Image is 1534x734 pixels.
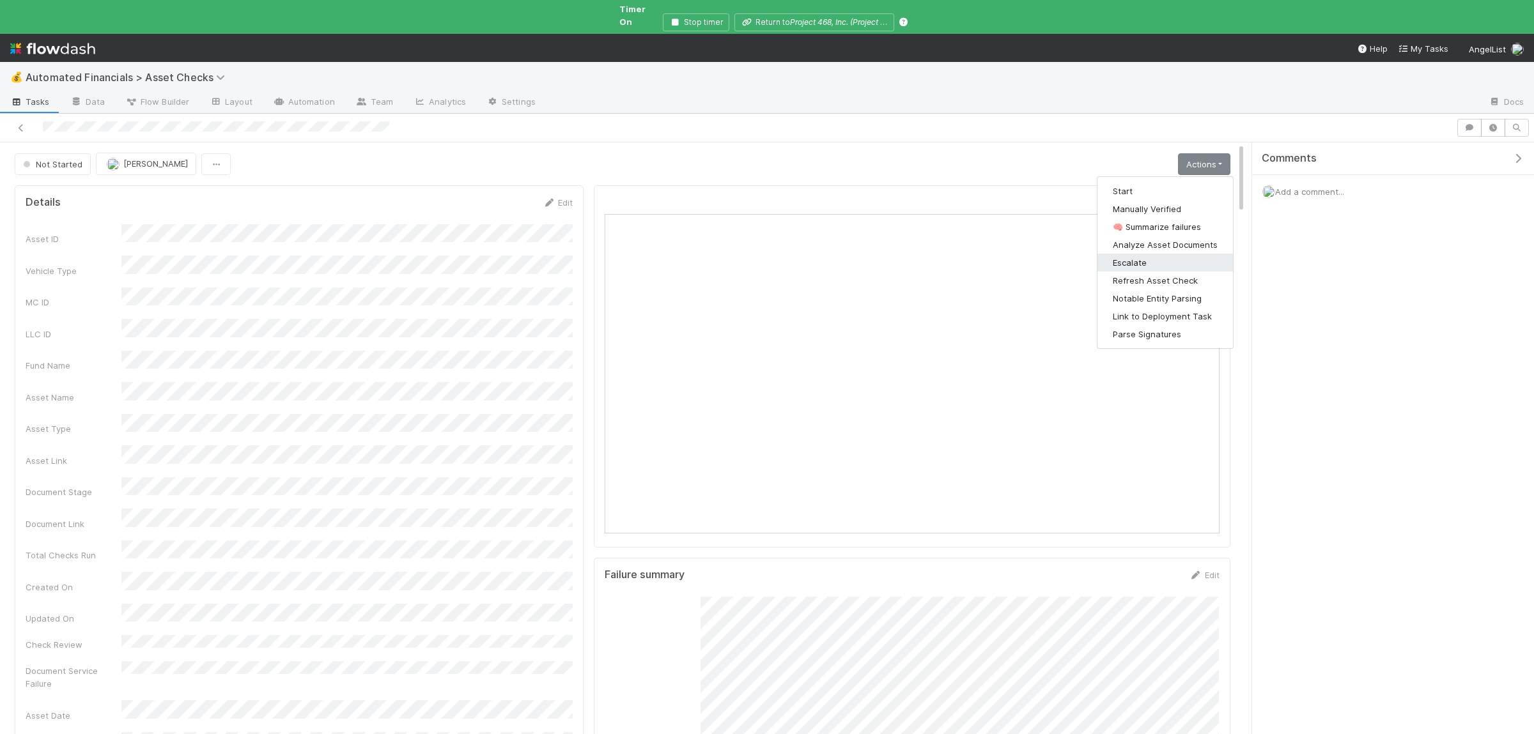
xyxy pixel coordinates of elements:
button: Link to Deployment Task [1097,307,1233,325]
a: Automation [263,93,345,113]
span: AngelList [1469,44,1506,54]
a: Edit [543,197,573,208]
button: Stop timer [663,13,729,31]
div: Check Review [26,638,121,651]
div: MC ID [26,296,121,309]
div: Fund Name [26,359,121,372]
a: My Tasks [1398,42,1448,55]
button: Notable Entity Parsing [1097,289,1233,307]
a: Actions [1178,153,1230,175]
button: Not Started [15,153,91,175]
span: Automated Financials > Asset Checks [26,71,231,84]
div: Document Link [26,517,121,530]
div: Asset Date [26,709,121,722]
span: Tasks [10,95,50,108]
span: My Tasks [1398,43,1448,54]
div: LLC ID [26,328,121,340]
a: Layout [199,93,263,113]
a: Settings [476,93,546,113]
h5: Failure summary [605,569,685,581]
div: Created On [26,581,121,593]
span: Timer On [619,3,658,28]
button: Refresh Asset Check [1097,271,1233,289]
img: avatar_55b415e2-df6a-4422-95b4-4512075a58f2.png [1262,185,1275,198]
div: Document Stage [26,486,121,498]
button: Start [1097,182,1233,200]
a: Data [60,93,115,113]
button: Analyze Asset Documents [1097,236,1233,254]
div: Asset Name [26,391,121,404]
img: logo-inverted-e16ddd16eac7371096b0.svg [10,38,95,59]
button: [PERSON_NAME] [96,153,196,174]
span: Timer On [619,4,646,27]
div: Asset ID [26,233,121,245]
i: Project 468, Inc. (Project 468, RunWhen) - Based on the email content and subject line "new (23178) [790,17,1147,27]
button: Return toProject 468, Inc. (Project 468, RunWhen) - Based on the email content and subject line "... [734,13,894,31]
span: Not Started [20,159,82,169]
div: Help [1357,42,1388,55]
a: Edit [1189,570,1220,580]
a: Flow Builder [115,93,199,113]
div: Total Checks Run [26,549,121,562]
span: [PERSON_NAME] [123,158,188,169]
div: Updated On [26,612,121,625]
h5: Details [26,196,61,209]
img: avatar_55b415e2-df6a-4422-95b4-4512075a58f2.png [1511,43,1524,56]
button: Escalate [1097,254,1233,271]
div: Document Service Failure [26,664,121,690]
a: Docs [1478,93,1534,113]
span: 💰 [10,72,23,82]
span: Add a comment... [1275,187,1344,197]
div: Asset Link [26,454,121,467]
div: Vehicle Type [26,264,121,277]
span: Flow Builder [125,95,189,108]
img: avatar_55b415e2-df6a-4422-95b4-4512075a58f2.png [107,158,120,171]
span: Comments [1262,152,1317,165]
button: Parse Signatures [1097,325,1233,343]
div: Asset Type [26,422,121,435]
a: Analytics [403,93,476,113]
a: Team [345,93,403,113]
button: 🧠 Summarize failures [1097,218,1233,236]
button: Manually Verified [1097,200,1233,218]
